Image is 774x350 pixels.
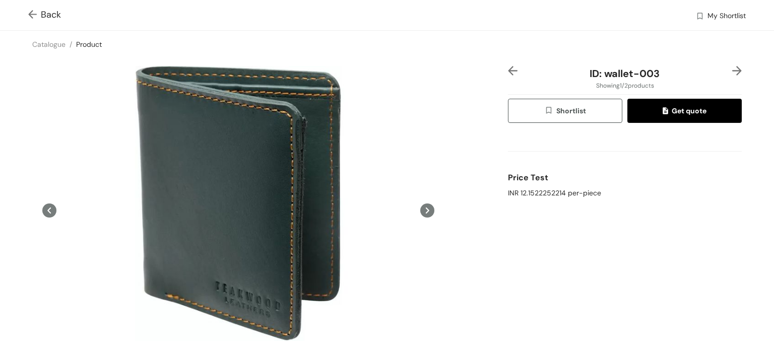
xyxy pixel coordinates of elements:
span: My Shortlist [707,11,746,23]
img: wishlist [695,12,704,22]
span: Showing 1 / 2 products [596,81,654,90]
img: quote [663,107,671,116]
div: Price Test [508,168,742,188]
img: Go back [28,10,41,21]
img: right [732,66,742,76]
span: / [70,40,72,49]
div: INR 12.1522252214 per-piece [508,188,742,198]
a: Product [76,40,102,49]
img: left [508,66,518,76]
span: Get quote [663,105,706,116]
span: Shortlist [544,105,586,117]
a: Catalogue [32,40,66,49]
button: quoteGet quote [627,99,742,123]
img: wishlist [544,106,556,117]
button: wishlistShortlist [508,99,622,123]
span: Back [28,8,61,22]
span: ID: wallet-003 [590,67,660,80]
